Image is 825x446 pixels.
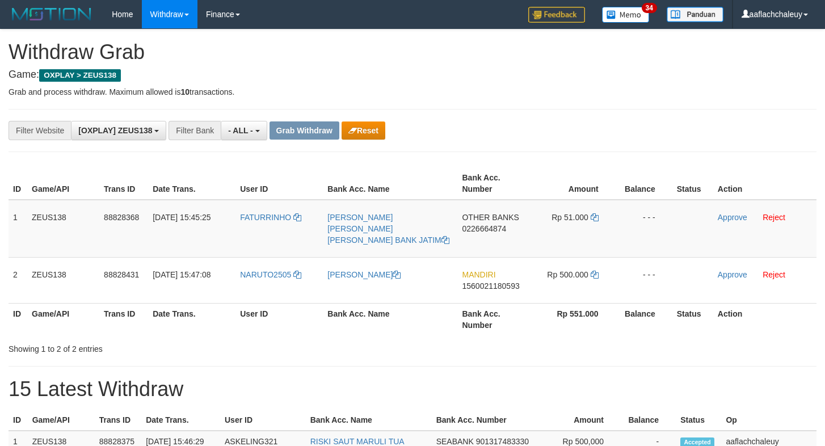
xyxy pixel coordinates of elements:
a: Approve [718,213,747,222]
span: OTHER BANKS [462,213,519,222]
a: [PERSON_NAME] [327,270,401,279]
th: Status [672,167,713,200]
div: Filter Website [9,121,71,140]
th: Game/API [28,410,95,431]
a: Reject [763,270,785,279]
span: Copy 0226664874 to clipboard [462,224,506,233]
a: Copy 500000 to clipboard [591,270,599,279]
span: 88828431 [104,270,139,279]
td: - - - [616,257,672,303]
th: Op [721,410,816,431]
th: Date Trans. [148,303,235,335]
span: FATURRINHO [240,213,291,222]
th: Date Trans. [141,410,220,431]
th: Bank Acc. Number [432,410,541,431]
a: Approve [718,270,747,279]
th: Amount [540,410,621,431]
th: Bank Acc. Name [323,303,457,335]
th: Balance [621,410,676,431]
span: SEABANK [436,437,474,446]
th: Bank Acc. Name [323,167,457,200]
span: [DATE] 15:47:08 [153,270,211,279]
span: Rp 500.000 [547,270,588,279]
span: Rp 51.000 [552,213,588,222]
span: [OXPLAY] ZEUS138 [78,126,152,135]
strong: 10 [180,87,190,96]
th: ID [9,410,28,431]
th: Game/API [27,303,99,335]
td: ZEUS138 [27,257,99,303]
th: Action [713,303,816,335]
button: - ALL - [221,121,267,140]
th: Date Trans. [148,167,235,200]
span: 34 [642,3,657,13]
span: 88828368 [104,213,139,222]
div: Filter Bank [169,121,221,140]
span: [DATE] 15:45:25 [153,213,211,222]
a: [PERSON_NAME] [PERSON_NAME] [PERSON_NAME] BANK JATIM [327,213,449,245]
th: Rp 551.000 [530,303,616,335]
button: Grab Withdraw [270,121,339,140]
span: Copy 1560021180593 to clipboard [462,281,519,291]
td: - - - [616,200,672,258]
th: Bank Acc. Name [306,410,432,431]
h1: 15 Latest Withdraw [9,378,816,401]
th: User ID [235,303,323,335]
button: [OXPLAY] ZEUS138 [71,121,166,140]
th: Balance [616,303,672,335]
th: Trans ID [95,410,141,431]
img: Feedback.jpg [528,7,585,23]
span: OXPLAY > ZEUS138 [39,69,121,82]
th: Trans ID [99,303,148,335]
button: Reset [342,121,385,140]
th: Status [672,303,713,335]
span: MANDIRI [462,270,495,279]
td: 1 [9,200,27,258]
a: Reject [763,213,785,222]
th: Amount [530,167,616,200]
th: Game/API [27,167,99,200]
h4: Game: [9,69,816,81]
td: 2 [9,257,27,303]
th: Bank Acc. Number [457,167,529,200]
a: FATURRINHO [240,213,301,222]
a: NARUTO2505 [240,270,301,279]
a: Copy 51000 to clipboard [591,213,599,222]
img: Button%20Memo.svg [602,7,650,23]
th: Balance [616,167,672,200]
th: Trans ID [99,167,148,200]
th: ID [9,167,27,200]
img: panduan.png [667,7,723,22]
th: Status [676,410,721,431]
th: User ID [235,167,323,200]
th: ID [9,303,27,335]
th: Bank Acc. Number [457,303,529,335]
span: - ALL - [228,126,253,135]
span: NARUTO2505 [240,270,291,279]
th: Action [713,167,816,200]
p: Grab and process withdraw. Maximum allowed is transactions. [9,86,816,98]
div: Showing 1 to 2 of 2 entries [9,339,335,355]
span: Copy 901317483330 to clipboard [476,437,529,446]
h1: Withdraw Grab [9,41,816,64]
td: ZEUS138 [27,200,99,258]
th: User ID [220,410,306,431]
img: MOTION_logo.png [9,6,95,23]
